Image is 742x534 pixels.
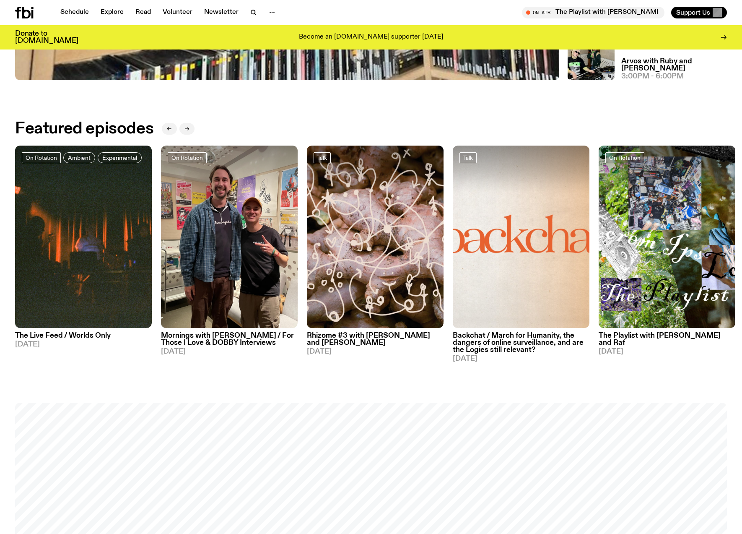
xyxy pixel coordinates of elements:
a: Volunteer [158,7,197,18]
a: Newsletter [199,7,244,18]
span: On Rotation [26,155,57,161]
a: Schedule [55,7,94,18]
a: On Rotation [22,152,61,163]
img: Ruby wears a Collarbones t shirt and pretends to play the DJ decks, Al sings into a pringles can.... [568,33,615,80]
img: A grainy film image of shadowy band figures on stage, with red light behind them [15,146,152,328]
span: 3:00pm - 6:00pm [621,73,684,80]
h3: The Live Feed / Worlds Only [15,332,152,339]
h3: Backchat / March for Humanity, the dangers of online surveillance, and are the Logies still relev... [453,332,589,354]
button: On AirThe Playlist with [PERSON_NAME] [522,7,664,18]
a: Ambient [63,152,95,163]
p: Become an [DOMAIN_NAME] supporter [DATE] [299,34,443,41]
a: Talk [314,152,331,163]
span: [DATE] [15,341,152,348]
span: Talk [317,155,327,161]
span: [DATE] [307,348,444,355]
a: Read [130,7,156,18]
h3: The Playlist with [PERSON_NAME] and Raf [599,332,735,346]
span: [DATE] [161,348,298,355]
a: Explore [96,7,129,18]
a: On Rotation [168,152,207,163]
a: Backchat / March for Humanity, the dangers of online surveillance, and are the Logies still relev... [453,328,589,362]
span: [DATE] [453,355,589,362]
span: On Rotation [171,155,203,161]
a: Mornings with [PERSON_NAME] / For Those I Love & DOBBY Interviews[DATE] [161,328,298,355]
span: Talk [463,155,473,161]
a: Experimental [98,152,142,163]
a: Rhizome #3 with [PERSON_NAME] and [PERSON_NAME][DATE] [307,328,444,355]
span: On Rotation [609,155,641,161]
a: The Playlist with [PERSON_NAME] and Raf[DATE] [599,328,735,355]
a: Arvos with Ruby and [PERSON_NAME] [621,58,727,72]
a: On Rotation [605,152,644,163]
h3: Rhizome #3 with [PERSON_NAME] and [PERSON_NAME] [307,332,444,346]
h3: Donate to [DOMAIN_NAME] [15,30,78,44]
h3: Mornings with [PERSON_NAME] / For Those I Love & DOBBY Interviews [161,332,298,346]
span: Experimental [102,155,137,161]
a: The Live Feed / Worlds Only[DATE] [15,328,152,348]
span: Ambient [68,155,91,161]
span: [DATE] [599,348,735,355]
span: Support Us [676,9,710,16]
button: Support Us [671,7,727,18]
img: A close up picture of a bunch of ginger roots. Yellow squiggles with arrows, hearts and dots are ... [307,146,444,328]
img: DOBBY and Ben in the fbi.radio studio, standing in front of some tour posters [161,146,298,328]
h2: Featured episodes [15,121,153,136]
a: Talk [459,152,477,163]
